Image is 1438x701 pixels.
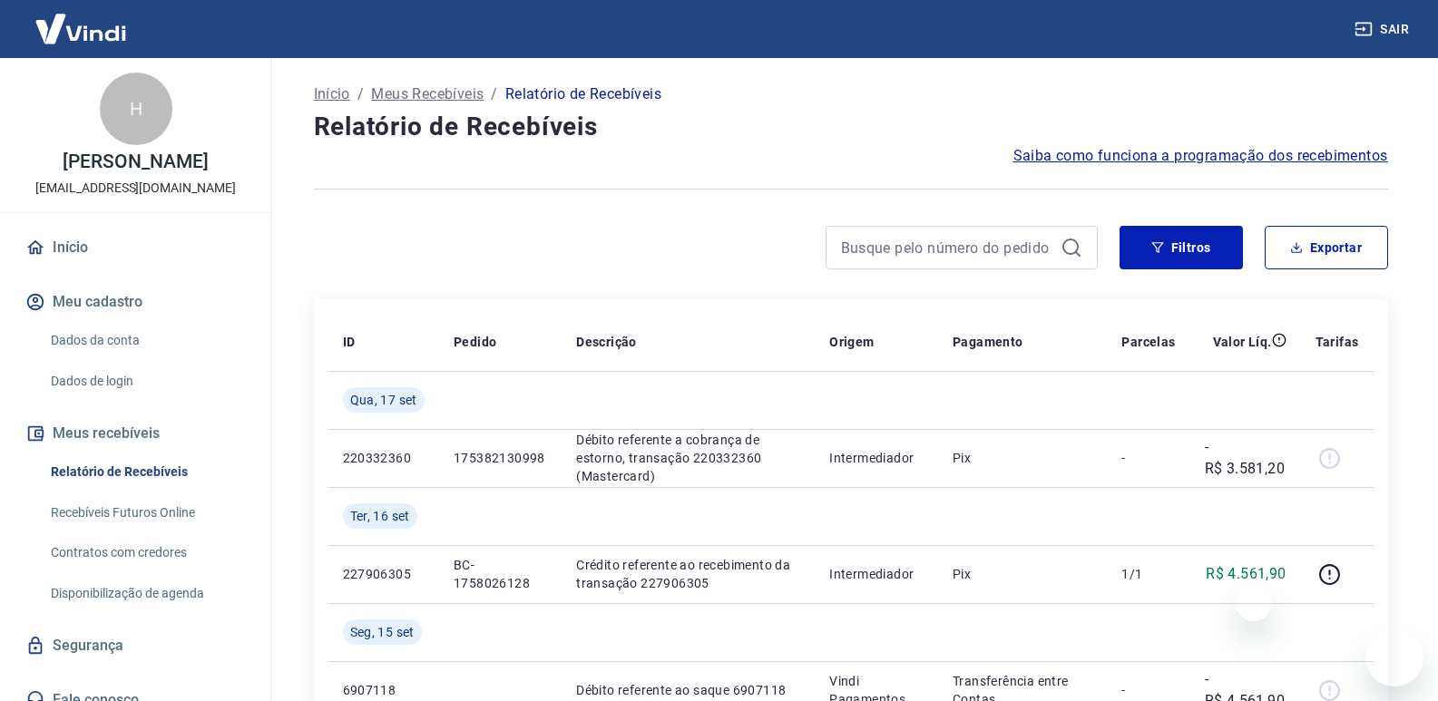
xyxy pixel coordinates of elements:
[1121,681,1175,699] p: -
[22,282,249,322] button: Meu cadastro
[1351,13,1416,46] button: Sair
[454,449,547,467] p: 175382130998
[100,73,172,145] div: H
[1121,565,1175,583] p: 1/1
[1205,436,1286,480] p: -R$ 3.581,20
[44,322,249,359] a: Dados da conta
[357,83,364,105] p: /
[1121,333,1175,351] p: Parcelas
[829,565,924,583] p: Intermediador
[44,575,249,612] a: Disponibilização de agenda
[1213,333,1272,351] p: Valor Líq.
[953,333,1023,351] p: Pagamento
[63,152,208,171] p: [PERSON_NAME]
[44,363,249,400] a: Dados de login
[314,83,350,105] a: Início
[44,453,249,491] a: Relatório de Recebíveis
[1120,226,1243,269] button: Filtros
[314,109,1388,145] h4: Relatório de Recebíveis
[841,234,1053,261] input: Busque pelo número do pedido
[576,431,800,485] p: Débito referente a cobrança de estorno, transação 220332360 (Mastercard)
[454,556,547,592] p: BC-1758026128
[35,179,236,198] p: [EMAIL_ADDRESS][DOMAIN_NAME]
[350,507,410,525] span: Ter, 16 set
[576,333,637,351] p: Descrição
[576,681,800,699] p: Débito referente ao saque 6907118
[829,333,874,351] p: Origem
[1365,628,1423,686] iframe: Botão para abrir a janela de mensagens
[22,1,140,56] img: Vindi
[953,565,1092,583] p: Pix
[22,228,249,268] a: Início
[1121,449,1175,467] p: -
[44,494,249,531] a: Recebíveis Futuros Online
[44,534,249,571] a: Contratos com credores
[1013,145,1388,167] a: Saiba como funciona a programação dos recebimentos
[505,83,661,105] p: Relatório de Recebíveis
[343,333,356,351] p: ID
[1316,333,1359,351] p: Tarifas
[350,391,417,409] span: Qua, 17 set
[953,449,1092,467] p: Pix
[343,449,425,467] p: 220332360
[22,414,249,453] button: Meus recebíveis
[454,333,496,351] p: Pedido
[1236,585,1272,621] iframe: Fechar mensagem
[829,449,924,467] p: Intermediador
[491,83,497,105] p: /
[350,623,415,641] span: Seg, 15 set
[22,626,249,666] a: Segurança
[343,681,425,699] p: 6907118
[371,83,484,105] a: Meus Recebíveis
[1206,563,1286,585] p: R$ 4.561,90
[1265,226,1388,269] button: Exportar
[343,565,425,583] p: 227906305
[576,556,800,592] p: Crédito referente ao recebimento da transação 227906305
